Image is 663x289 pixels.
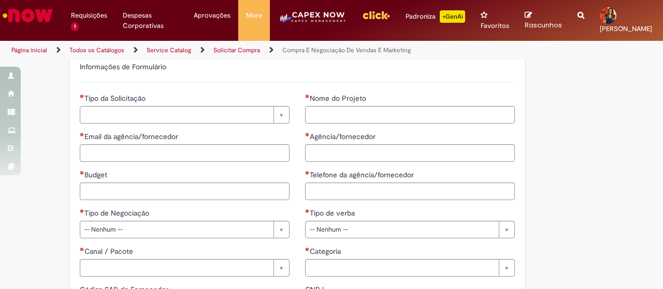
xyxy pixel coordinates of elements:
span: Necessários - Categoria [310,247,343,256]
span: Tipo de verba [310,208,357,218]
span: Necessários [80,132,84,136]
p: +GenAi [440,10,465,23]
span: Necessários - Canal / Pacote [84,247,135,256]
a: Rascunhos [525,11,562,30]
input: Budget [80,182,290,200]
span: Despesas Corporativas [123,10,178,31]
span: Necessários [305,171,310,175]
img: CapexLogo5.png [278,10,347,31]
input: Telefone da agência/fornecedor [305,182,515,200]
span: Rascunhos [525,20,562,30]
span: Agência/fornecedor [310,132,378,141]
span: Tipo de Negociação [84,208,151,218]
a: Limpar campo Categoria [305,259,515,277]
span: Nome do Projeto [310,94,368,103]
span: Budget [84,170,109,179]
div: Padroniza [406,10,465,23]
span: Necessários [305,132,310,136]
span: Requisições [71,10,107,21]
span: Necessários [80,171,84,175]
span: Tipo da Solicitação [84,94,148,103]
span: Necessários [80,209,84,213]
span: -- Nenhum -- [310,221,494,238]
span: Necessários [80,94,84,98]
a: Solicitar Compra [213,46,260,54]
a: Limpar campo Canal / Pacote [80,259,290,277]
span: More [246,10,262,21]
span: Favoritos [481,21,509,31]
span: Necessários [305,94,310,98]
input: Email da agência/fornecedor [80,144,290,162]
span: -- Nenhum -- [84,221,268,238]
span: Telefone da agência/fornecedor [310,170,416,179]
span: [PERSON_NAME] [600,24,652,33]
span: Necessários [305,247,310,251]
span: Necessários [80,247,84,251]
label: Informações de Formulário [80,62,166,71]
span: Email da agência/fornecedor [84,132,180,141]
input: Nome do Projeto [305,106,515,124]
ul: Trilhas de página [8,41,434,60]
span: Aprovações [194,10,230,21]
a: Limpar campo Tipo da Solicitação [80,106,290,124]
img: ServiceNow [1,5,54,26]
span: Necessários [305,209,310,213]
input: Agência/fornecedor [305,144,515,162]
a: Service Catalog [147,46,191,54]
a: Compra E Negociação De Vendas E Marketing [282,46,411,54]
img: click_logo_yellow_360x200.png [362,7,390,23]
span: 1 [71,22,79,31]
a: Todos os Catálogos [69,46,124,54]
a: Página inicial [11,46,47,54]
